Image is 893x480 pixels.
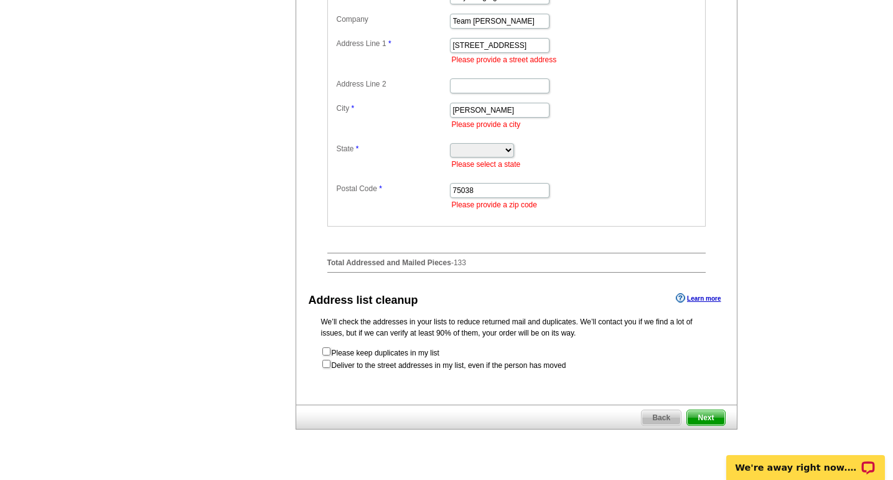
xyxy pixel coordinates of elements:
label: Address Line 2 [337,78,449,90]
label: Company [337,14,449,25]
li: Please provide a zip code [452,199,699,210]
label: City [337,103,449,114]
li: Please provide a city [452,119,699,130]
p: We’ll check the addresses in your lists to reduce returned mail and duplicates. We’ll contact you... [321,316,712,339]
label: Address Line 1 [337,38,449,49]
li: Please provide a street address [452,54,699,65]
a: Back [641,410,681,426]
span: 133 [454,258,466,267]
div: Address list cleanup [309,292,418,309]
iframe: LiveChat chat widget [718,441,893,480]
li: Please select a state [452,159,699,170]
span: Back [642,410,681,425]
a: Learn more [676,293,721,303]
label: State [337,143,449,154]
span: Next [687,410,724,425]
form: Please keep duplicates in my list Deliver to the street addresses in my list, even if the person ... [321,346,712,371]
strong: Total Addressed and Mailed Pieces [327,258,451,267]
label: Postal Code [337,183,449,194]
